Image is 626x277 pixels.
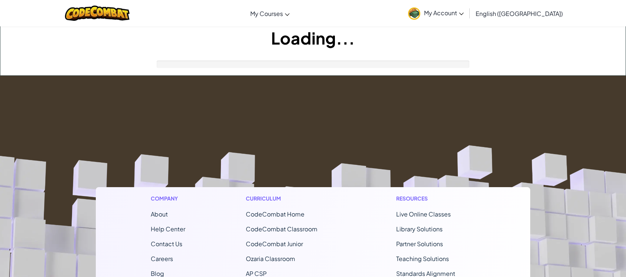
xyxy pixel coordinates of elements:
[396,255,449,263] a: Teaching Solutions
[151,240,182,248] span: Contact Us
[246,255,295,263] a: Ozaria Classroom
[65,6,130,21] img: CodeCombat logo
[424,9,464,17] span: My Account
[396,225,443,233] a: Library Solutions
[246,195,336,202] h1: Curriculum
[151,255,173,263] a: Careers
[396,210,451,218] a: Live Online Classes
[151,195,185,202] h1: Company
[472,3,567,23] a: English ([GEOGRAPHIC_DATA])
[246,210,304,218] span: CodeCombat Home
[250,10,283,17] span: My Courses
[476,10,563,17] span: English ([GEOGRAPHIC_DATA])
[246,240,303,248] a: CodeCombat Junior
[246,225,317,233] a: CodeCombat Classroom
[396,195,475,202] h1: Resources
[408,7,420,20] img: avatar
[151,210,168,218] a: About
[247,3,293,23] a: My Courses
[396,240,443,248] a: Partner Solutions
[151,225,185,233] a: Help Center
[0,26,626,49] h1: Loading...
[404,1,467,25] a: My Account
